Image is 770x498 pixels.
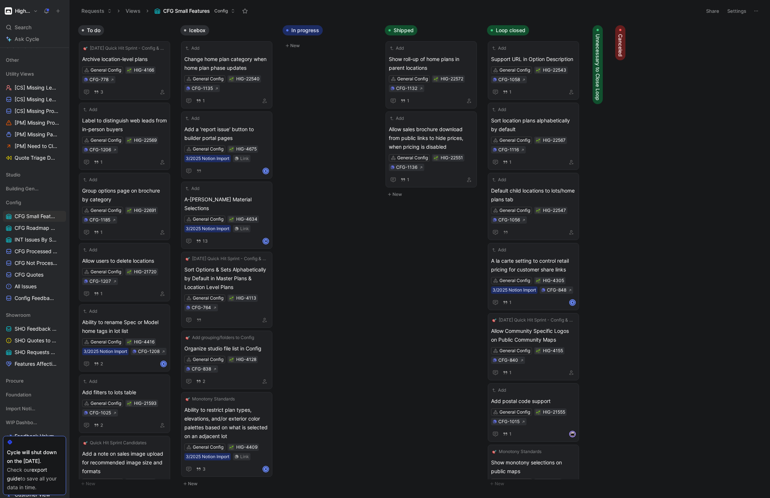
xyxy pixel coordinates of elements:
div: CFG-1207 [89,278,111,285]
span: All Issues [15,283,37,290]
div: HIG-21720 [134,268,157,275]
div: CFG-1136 [396,164,417,171]
button: 1 [399,97,411,105]
a: AddAllow users to delete locationsGeneral ConfigCFG-12071 [79,243,170,301]
a: CFG Small Features [3,211,66,222]
div: CFG-1056 [498,216,520,224]
button: Add [491,106,507,113]
div: General Config [499,347,530,354]
a: 🎯[DATE] Quick Hit Sprint - Config & ShowroomSort Options & Sets Alphabetically by Default in Mast... [181,252,272,328]
div: 🌱 [229,76,234,81]
div: 3/2025 Notion Import [493,286,536,294]
div: CFG-1116 [498,146,519,153]
div: CFG-1206 [89,146,111,153]
a: [PM] Missing Product Area - Requests [3,117,66,128]
span: 1 [407,99,409,103]
button: 1 [195,97,206,105]
div: General Config [193,145,223,153]
div: General Config [499,66,530,74]
div: General Config [91,400,121,407]
a: AddAllow sales brochure download from public links to hide prices, when pricing is disabledGenera... [386,111,477,187]
button: Shipped [385,25,417,35]
span: CFG Small Features [15,213,57,220]
a: 🎯[DATE] Quick Hit Sprint - Config & ShowroomAllow Community Specific Logos on Public Community Ma... [488,313,579,380]
button: 2 [195,377,207,385]
span: Quote Triage Dashboard [15,154,58,161]
div: ConfigCFG Small FeaturesCFG Roadmap ProjectsINT Issues By StatusCFG Processed FeedbackCFG Not Pro... [3,197,66,304]
button: 🌱 [127,138,132,143]
button: 🌱 [536,348,541,353]
img: 🌱 [536,209,540,213]
div: CFG-764 [192,304,211,311]
button: Add [184,45,200,52]
button: 🌱 [229,217,234,222]
div: Search [3,22,66,33]
span: Sort location plans alphabetically by default [491,116,576,134]
div: General Config [91,66,121,74]
div: CFG-1135 [192,85,213,92]
div: HIG-22572 [441,75,463,83]
span: Add grouping/folders to Config [192,334,254,341]
div: Studio [3,169,66,182]
div: Procure [3,375,66,386]
a: [CS] Missing Product Area - Feedback [3,106,66,117]
div: 🌱 [536,138,541,143]
button: Add [82,246,98,254]
div: General Config [499,137,530,144]
img: 🌱 [127,209,131,213]
button: Loop closed [487,25,529,35]
span: [PM] Missing Parent Request [15,131,58,138]
img: 🌱 [229,358,234,362]
div: Building Generation [3,183,66,196]
span: Showroom [6,311,30,319]
img: 🎯 [185,256,190,261]
span: Show roll-up of home plans in parent locations [389,55,474,72]
button: 1 [501,88,513,96]
span: 1 [100,160,103,164]
span: INT Issues By Status [15,236,57,243]
button: 1 [92,228,104,236]
span: CFG Not Processed Feedback [15,259,59,267]
button: 🌱 [536,208,541,213]
span: 1 [509,160,512,164]
span: Add a 'report issue' button to builder portal pages [184,125,269,142]
button: 1 [501,369,513,377]
span: Label to distinguish web leads from in-person buyers [82,116,167,134]
div: CFG-848 [547,286,566,294]
span: Studio [6,171,20,178]
div: HIG-22569 [134,137,157,144]
span: Default child locations to lots/home plans tab [491,186,576,204]
button: 🎯[DATE] Quick Hit Sprint - Config & Showroom [82,45,167,52]
div: CFG-1132 [396,85,417,92]
button: Unnecessary to Close Loop [593,25,603,104]
img: 🌱 [127,68,131,73]
span: [DATE] Quick Hit Sprint - Config & Showroom [90,45,166,52]
button: Add [184,185,200,192]
span: Config Feedback All [15,294,57,302]
div: HIG-4675 [236,145,257,153]
div: K [570,300,575,305]
span: 1 [509,370,512,375]
div: Config [3,197,66,208]
img: 🌱 [536,279,540,283]
div: General Config [193,75,223,83]
span: 1 [509,300,512,305]
div: General Config [397,154,428,161]
span: To do [87,27,100,34]
button: 1 [92,158,104,166]
span: SHO Feedback Inbox [15,325,57,332]
div: General Config [499,207,530,214]
div: HIG-4305 [543,277,564,284]
a: AddChange home plan category when home plan phase updatesGeneral ConfigCFG-11351 [181,41,272,109]
span: Utility Views [6,70,34,77]
div: HIG-22543 [543,66,566,74]
div: 🌱 [433,155,438,160]
a: SHO Feedback Inbox [3,323,66,334]
a: [CS] Missing Level of Support [3,82,66,93]
button: 🌱 [229,147,234,152]
div: 🌱 [229,296,234,301]
a: 🎯Add grouping/folders to ConfigOrganize studio file list in ConfigGeneral ConfigCFG-8382 [181,331,272,389]
button: New [385,190,481,199]
img: 🎯 [83,46,88,50]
